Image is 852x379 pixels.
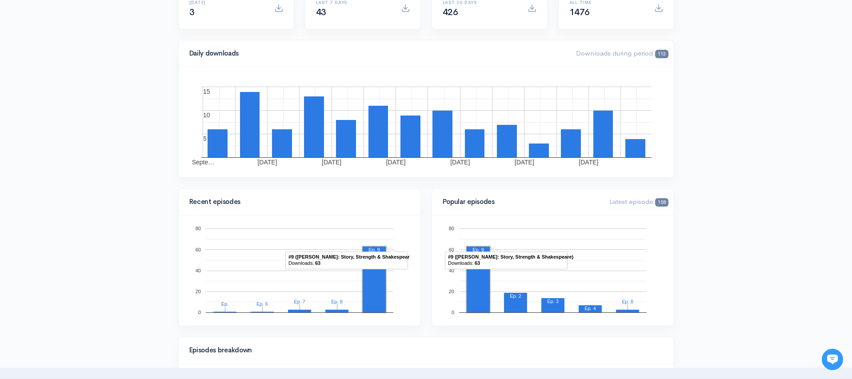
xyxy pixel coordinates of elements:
[189,7,195,18] span: 3
[622,299,633,304] text: Ep. 8
[316,7,326,18] span: 43
[322,159,341,166] text: [DATE]
[288,260,314,266] text: Downloads:
[57,123,107,130] span: New conversation
[189,347,658,354] h4: Episodes breakdown
[12,152,166,163] p: Find an answer quickly
[451,310,454,315] text: 0
[195,289,200,294] text: 20
[576,49,668,57] span: Downloads during period:
[510,293,521,299] text: Ep. 2
[448,260,473,266] text: Downloads:
[448,289,454,294] text: 20
[655,50,668,58] span: 113
[386,159,405,166] text: [DATE]
[609,197,668,206] span: Latest episode:
[13,43,164,57] h1: Hi 👋
[195,226,200,231] text: 80
[472,247,484,252] text: Ep. 9
[475,260,480,266] text: 63
[443,226,663,315] svg: A chart.
[514,159,534,166] text: [DATE]
[547,299,559,304] text: Ep. 3
[195,247,200,252] text: 60
[331,299,343,304] text: Ep. 8
[198,310,200,315] text: 0
[448,254,574,259] text: #9 ([PERSON_NAME]: Story, Strength & Shakespeare)
[822,349,843,370] iframe: gist-messenger-bubble-iframe
[14,118,164,136] button: New conversation
[189,50,566,57] h4: Daily downloads
[203,135,207,142] text: 5
[448,268,454,273] text: 40
[368,247,380,252] text: Ep. 9
[655,198,668,207] span: 158
[195,268,200,273] text: 40
[450,159,470,166] text: [DATE]
[203,88,210,95] text: 15
[13,59,164,102] h2: Just let us know if you need anything and we'll be happy to help! 🙂
[569,7,590,18] span: 1476
[443,7,458,18] span: 426
[257,159,277,166] text: [DATE]
[584,306,596,311] text: Ep. 4
[203,112,210,119] text: 10
[221,301,228,307] text: Ep.
[579,159,598,166] text: [DATE]
[294,299,305,304] text: Ep. 7
[448,247,454,252] text: 60
[189,78,663,167] svg: A chart.
[189,198,404,206] h4: Recent episodes
[448,226,454,231] text: 80
[192,159,214,166] text: Septe…
[443,198,599,206] h4: Popular episodes
[315,260,320,266] text: 63
[288,254,414,259] text: #9 ([PERSON_NAME]: Story, Strength & Shakespeare)
[256,301,268,307] text: Ep. 6
[26,167,159,185] input: Search articles
[189,226,410,315] svg: A chart.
